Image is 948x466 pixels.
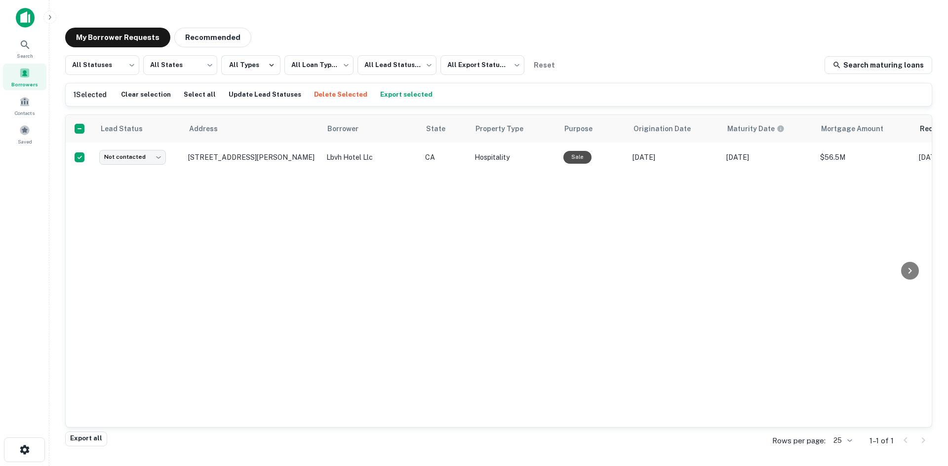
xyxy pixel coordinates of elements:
[181,87,218,102] button: Select all
[3,92,46,119] a: Contacts
[628,115,721,143] th: Origination Date
[475,123,536,135] span: Property Type
[11,80,38,88] span: Borrowers
[221,55,280,75] button: All Types
[470,115,558,143] th: Property Type
[326,152,415,163] p: lbvh hotel llc
[188,153,316,162] p: [STREET_ADDRESS][PERSON_NAME]
[321,115,420,143] th: Borrower
[426,123,458,135] span: State
[825,56,932,74] a: Search maturing loans
[312,87,370,102] button: Delete Selected
[727,123,797,134] span: Maturity dates displayed may be estimated. Please contact the lender for the most accurate maturi...
[174,28,251,47] button: Recommended
[727,123,785,134] div: Maturity dates displayed may be estimated. Please contact the lender for the most accurate maturi...
[3,35,46,62] a: Search
[74,89,107,100] h6: 1 Selected
[189,123,231,135] span: Address
[65,28,170,47] button: My Borrower Requests
[721,115,815,143] th: Maturity dates displayed may be estimated. Please contact the lender for the most accurate maturi...
[118,87,173,102] button: Clear selection
[632,152,716,163] p: [DATE]
[474,152,553,163] p: Hospitality
[440,52,524,78] div: All Export Statuses
[815,115,914,143] th: Mortgage Amount
[327,123,371,135] span: Borrower
[183,115,321,143] th: Address
[633,123,704,135] span: Origination Date
[16,8,35,28] img: capitalize-icon.png
[100,123,156,135] span: Lead Status
[420,115,470,143] th: State
[564,123,605,135] span: Purpose
[727,123,775,134] h6: Maturity Date
[18,138,32,145] span: Saved
[65,52,139,78] div: All Statuses
[94,115,183,143] th: Lead Status
[378,87,435,102] button: Export selected
[726,152,810,163] p: [DATE]
[869,435,894,447] p: 1–1 of 1
[357,52,436,78] div: All Lead Statuses
[820,152,909,163] p: $56.5M
[15,109,35,117] span: Contacts
[563,151,592,163] div: Sale
[17,52,33,60] span: Search
[3,64,46,90] a: Borrowers
[143,52,217,78] div: All States
[226,87,304,102] button: Update Lead Statuses
[899,387,948,434] iframe: Chat Widget
[829,433,854,448] div: 25
[65,431,107,446] button: Export all
[99,150,166,164] div: Not contacted
[3,121,46,147] a: Saved
[772,435,826,447] p: Rows per page:
[284,52,354,78] div: All Loan Types
[528,55,560,75] button: Reset
[558,115,628,143] th: Purpose
[821,123,896,135] span: Mortgage Amount
[425,152,465,163] p: CA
